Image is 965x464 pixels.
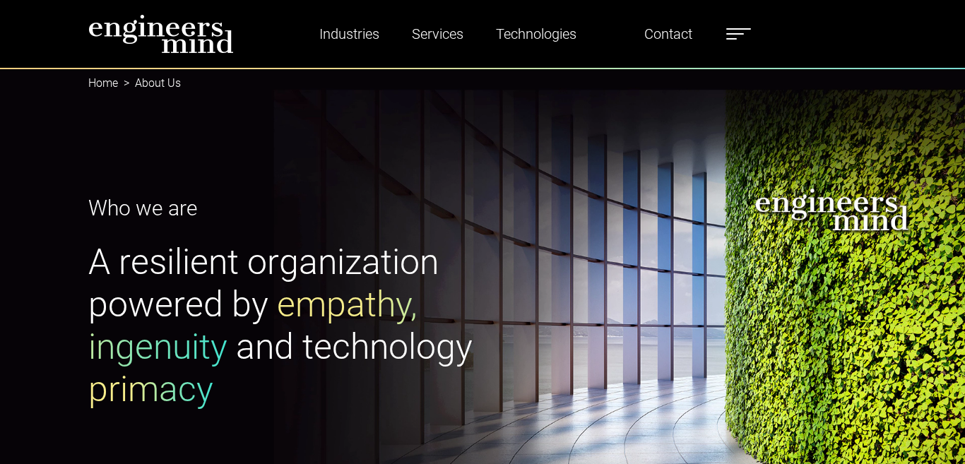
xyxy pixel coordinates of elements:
[88,241,474,410] h1: A resilient organization powered by and technology
[88,14,234,54] img: logo
[88,369,213,410] span: primacy
[88,192,474,224] p: Who we are
[88,284,418,367] span: empathy, ingenuity
[406,18,469,50] a: Services
[639,18,698,50] a: Contact
[88,76,118,90] a: Home
[314,18,385,50] a: Industries
[490,18,582,50] a: Technologies
[88,68,877,99] nav: breadcrumb
[118,75,181,92] li: About Us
